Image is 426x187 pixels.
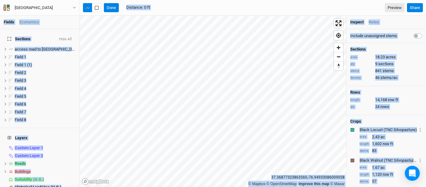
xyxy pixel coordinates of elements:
[383,172,393,177] span: row ft
[360,149,369,153] div: stems
[350,19,364,25] div: Inspect
[83,3,92,12] button: Shortcut: 1
[350,104,422,110] div: 24
[350,98,372,102] div: length
[15,55,26,59] span: Field 1
[7,37,31,42] span: Sections
[248,182,265,186] a: Mapbox
[15,47,76,52] div: access road to pole barn
[334,31,343,40] button: Find my location
[15,94,76,99] div: Field 5
[388,97,398,103] span: row ft
[4,20,14,24] a: Fields
[360,172,422,177] div: 1,120
[3,4,76,11] button: [GEOGRAPHIC_DATA]
[270,174,346,181] div: 37.36877323863560 , -76.94933086009058
[380,75,398,81] span: stems/ac
[378,61,394,67] span: sections
[15,47,80,52] span: access road to [GEOGRAPHIC_DATA]
[15,62,76,67] div: Field 1 (1)
[386,54,396,60] span: acres
[360,179,422,184] div: 57
[126,5,150,10] div: Distance : 0 ft
[334,52,343,61] span: Zoom out
[369,19,379,25] div: Notes
[15,110,76,115] div: Field 7
[383,68,394,74] span: stems
[59,37,72,42] button: Hide All
[383,141,393,147] span: row ft
[360,172,369,177] div: length
[350,68,422,74] div: 841
[405,166,420,181] div: Open Intercom Messenger
[15,102,76,107] div: Field 6
[15,70,76,75] div: Field 2
[360,165,422,170] div: 1.67
[380,165,385,170] span: ac
[350,61,422,67] div: 9
[15,110,26,114] span: Field 7
[15,55,76,60] div: Field 1
[267,182,297,186] a: OpenStreetMap
[15,78,76,83] div: Field 3
[15,70,26,75] span: Field 2
[298,182,329,186] a: Improve this map
[15,5,53,11] div: [GEOGRAPHIC_DATA]
[15,117,26,122] span: Field 8
[15,94,26,99] span: Field 5
[418,126,422,133] button: Crop Usage
[350,90,422,95] h4: Rows
[15,86,26,91] span: Field 4
[15,153,76,158] div: Custom Layer 2
[82,178,109,185] a: Mapbox logo
[350,69,372,73] div: stems
[15,78,26,83] span: Field 3
[350,75,422,81] div: 46
[350,55,372,60] div: area
[15,145,76,150] div: Custom Layer 1
[380,134,385,140] span: ac
[350,119,361,124] h4: Crops
[15,5,53,11] div: Peace Hill Farm
[104,3,119,12] button: Done
[15,177,44,182] span: Suitability (U.S.)
[360,158,417,163] div: Black Walnut (TNC Silvopasture)
[350,54,422,60] div: 18.23
[19,19,39,25] div: Economics
[15,117,76,122] div: Field 8
[407,3,423,12] button: Share
[350,97,422,103] div: 14,168
[15,169,31,174] span: Buildings
[350,105,372,109] div: qty
[385,3,404,12] a: Preview
[334,43,343,52] button: Zoom in
[350,33,397,39] label: Include unassigned stems
[15,86,76,91] div: Field 4
[360,179,369,184] div: stems
[334,19,343,28] span: Enter fullscreen
[360,134,422,140] div: 2.43
[360,142,369,146] div: length
[15,161,76,166] div: Roads
[15,177,76,182] div: Suitability (U.S.)
[15,62,32,67] span: Field 1 (1)
[92,3,101,12] button: Shortcut: 2
[350,47,422,52] h4: Sections
[15,161,26,166] span: Roads
[15,145,43,150] span: Custom Layer 1
[350,62,372,66] div: qty
[360,148,422,154] div: 83
[15,102,26,106] span: Field 6
[360,165,369,170] div: area
[4,132,76,144] h4: Layers
[418,157,422,164] button: Crop Usage
[360,141,422,147] div: 1,602
[360,135,369,139] div: area
[80,16,346,187] canvas: Map
[360,127,417,133] div: Black Locust (TNC Silvopasture)
[380,104,389,110] span: rows
[334,61,343,70] button: Reset bearing to north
